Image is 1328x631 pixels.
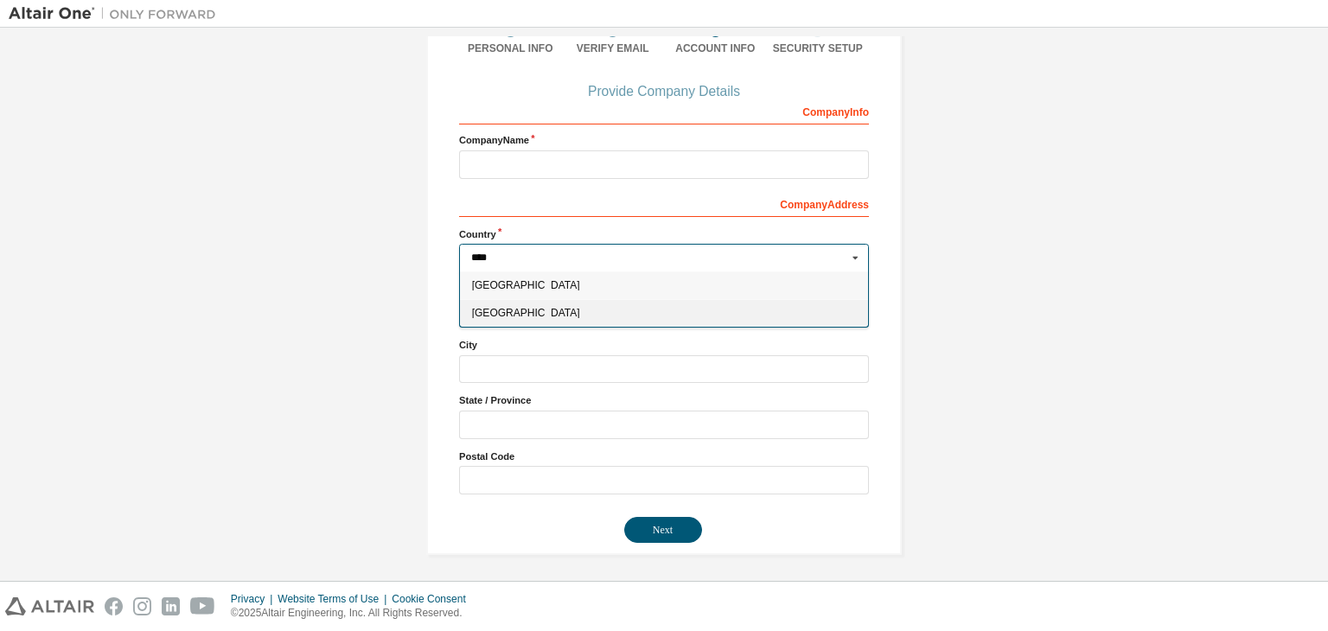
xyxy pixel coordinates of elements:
span: [GEOGRAPHIC_DATA] [472,280,857,290]
label: State / Province [459,393,869,407]
span: [GEOGRAPHIC_DATA] [472,308,857,318]
img: linkedin.svg [162,597,180,615]
img: youtube.svg [190,597,215,615]
div: Personal Info [459,41,562,55]
label: Postal Code [459,449,869,463]
div: Company Info [459,97,869,124]
label: Country [459,227,869,241]
div: Cookie Consent [392,592,476,606]
label: Company Name [459,133,869,147]
img: Altair One [9,5,225,22]
div: Provide Company Details [459,86,869,97]
button: Next [624,517,702,543]
div: Security Setup [767,41,870,55]
div: Company Address [459,189,869,217]
p: © 2025 Altair Engineering, Inc. All Rights Reserved. [231,606,476,621]
label: City [459,338,869,352]
div: Website Terms of Use [278,592,392,606]
img: facebook.svg [105,597,123,615]
div: Account Info [664,41,767,55]
div: Verify Email [562,41,665,55]
div: Privacy [231,592,278,606]
img: instagram.svg [133,597,151,615]
img: altair_logo.svg [5,597,94,615]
